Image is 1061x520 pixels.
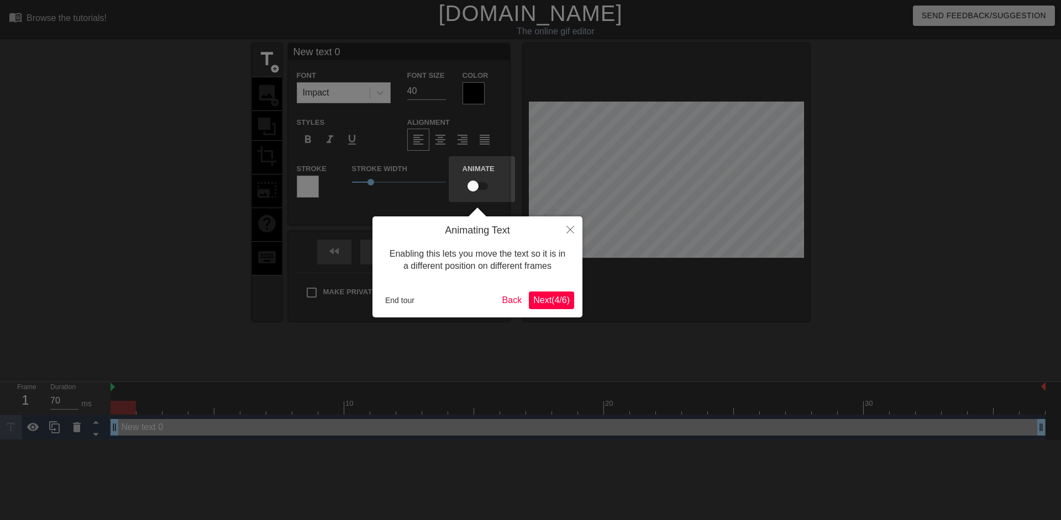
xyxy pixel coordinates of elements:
[381,237,574,284] div: Enabling this lets you move the text so it is in a different position on different frames
[529,291,574,309] button: Next
[381,225,574,237] h4: Animating Text
[533,295,570,305] span: Next ( 4 / 6 )
[558,216,582,242] button: Close
[381,292,419,309] button: End tour
[498,291,527,309] button: Back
